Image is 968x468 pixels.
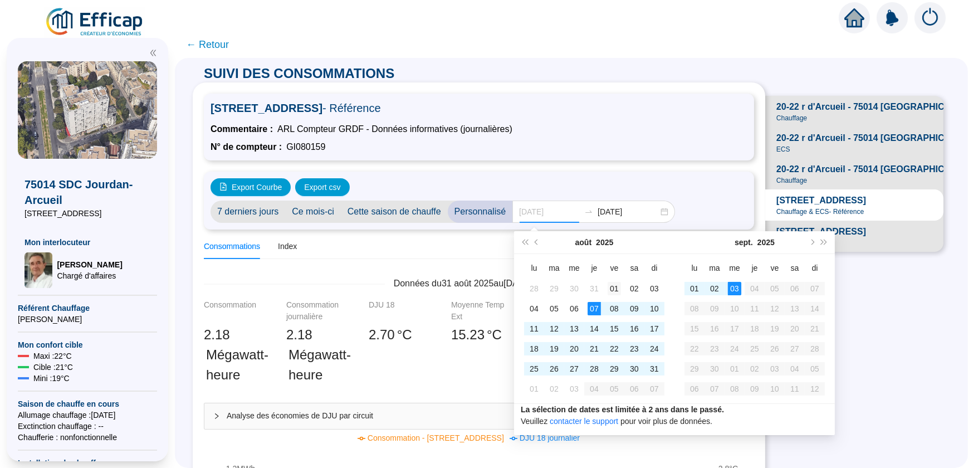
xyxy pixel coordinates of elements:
div: 06 [788,282,801,295]
div: 30 [708,362,721,376]
td: 2025-09-04 [745,279,765,299]
span: Consommation - [STREET_ADDRESS] [368,433,504,442]
div: 24 [648,342,661,355]
div: 29 [688,362,701,376]
td: 2025-08-17 [644,319,664,339]
td: 2025-07-31 [584,279,604,299]
span: Chargé d'affaires [57,270,122,281]
span: Personnalisé [448,201,513,223]
div: 12 [808,382,822,396]
td: 2025-10-02 [745,359,765,379]
span: Cette saison de chauffe [341,201,448,223]
div: 27 [788,342,801,355]
strong: La sélection de dates est limitée à 2 ans dans le passé. [521,405,724,414]
th: di [805,259,825,279]
div: 23 [708,342,721,355]
div: 09 [708,302,721,315]
th: ma [544,259,564,279]
span: N° de compteur : [211,140,282,154]
span: 2 [369,327,376,342]
div: 08 [728,382,741,396]
div: 16 [708,322,721,335]
td: 2025-09-09 [705,299,725,319]
td: 2025-08-21 [584,339,604,359]
td: 2025-09-05 [604,379,624,399]
div: 21 [808,322,822,335]
td: 2025-10-11 [785,379,805,399]
td: 2025-09-14 [805,299,825,319]
td: 2025-08-14 [584,319,604,339]
span: Mégawatt-heure [206,345,268,385]
div: Index [278,241,297,252]
div: 19 [547,342,561,355]
button: Année prochaine (Ctrl + droite) [818,231,830,253]
th: me [725,259,745,279]
div: Analyse des économies de DJU par circuit [204,403,754,429]
td: 2025-08-25 [524,359,544,379]
span: Cible : 21 °C [33,362,73,373]
span: Exctinction chauffage : -- [18,421,157,432]
td: 2025-09-11 [745,299,765,319]
td: 2025-08-16 [624,319,644,339]
div: 07 [808,282,822,295]
div: 24 [728,342,741,355]
td: 2025-10-09 [745,379,765,399]
button: Export csv [295,178,349,196]
td: 2025-09-08 [685,299,705,319]
td: 2025-10-03 [765,359,785,379]
div: 10 [648,302,661,315]
td: 2025-08-03 [644,279,664,299]
td: 2025-07-28 [524,279,544,299]
td: 2025-08-12 [544,319,564,339]
div: 06 [568,302,581,315]
td: 2025-09-15 [685,319,705,339]
td: 2025-09-01 [685,279,705,299]
div: 02 [708,282,721,295]
td: 2025-09-06 [624,379,644,399]
div: 20 [568,342,581,355]
span: [STREET_ADDRESS] [776,194,866,207]
div: 26 [768,342,781,355]
div: 12 [768,302,781,315]
td: 2025-09-21 [805,319,825,339]
div: 19 [768,322,781,335]
th: di [644,259,664,279]
td: 2025-10-12 [805,379,825,399]
div: 23 [628,342,641,355]
div: 26 [547,362,561,376]
span: Chauffage [776,114,807,123]
td: 2025-10-05 [805,359,825,379]
td: 2025-09-30 [705,359,725,379]
div: 28 [808,342,822,355]
span: Export Courbe [232,182,282,193]
div: 05 [768,282,781,295]
div: 15 [608,322,621,335]
img: efficap energie logo [45,7,145,38]
div: 04 [527,302,541,315]
th: lu [524,259,544,279]
span: Mégawatt-heure [289,345,351,385]
td: 2025-08-02 [624,279,644,299]
img: Chargé d'affaires [25,252,52,288]
span: Chaufferie : non fonctionnelle [18,432,157,443]
span: °C [487,325,502,345]
div: 31 [588,282,601,295]
td: 2025-10-10 [765,379,785,399]
td: 2025-09-10 [725,299,745,319]
td: 2025-08-29 [604,359,624,379]
img: alerts [877,2,908,33]
th: lu [685,259,705,279]
div: 17 [728,322,741,335]
div: 08 [688,302,701,315]
span: collapsed [213,413,220,420]
td: 2025-07-30 [564,279,584,299]
div: 05 [808,362,822,376]
div: Consommations [204,241,260,252]
td: 2025-08-31 [644,359,664,379]
td: 2025-10-04 [785,359,805,379]
td: 2025-08-30 [624,359,644,379]
div: DJU 18 [369,299,424,323]
td: 2025-10-08 [725,379,745,399]
div: Veuillez pour voir plus de données. [521,404,828,427]
span: SUIVI DES CONSOMMATIONS [193,66,405,81]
